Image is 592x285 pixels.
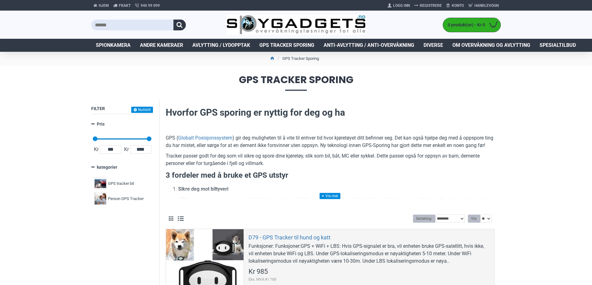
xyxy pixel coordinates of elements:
[166,170,495,181] h3: 3 fordeler med å bruke et GPS utstyr
[96,42,131,49] span: Spionkamera
[540,42,576,49] span: Spesialtilbud
[424,42,443,49] span: Diverse
[94,193,106,205] img: Person GPS Tracker
[448,39,535,52] a: Om overvåkning og avlytting
[444,1,466,11] a: Konto
[91,162,153,173] a: kategorier
[131,107,153,113] button: Nullstill
[178,196,495,218] p: GPS sporingssystem gir deg umiddelbar tilgang til verdifull innsikt om kjøretøyet ditt rett fra m...
[443,18,500,32] a: 0 produkt(er) - Kr 0
[94,177,106,189] img: GPS tracker bil
[141,3,160,8] span: 940 99 099
[468,215,480,223] label: Vis:
[166,152,495,167] p: Tracker passer godt for deg som vil sikre og spore dine kjøretøy, slik som bil, båt, MC eller syk...
[123,146,130,153] span: Kr
[452,42,530,49] span: Om overvåkning og avlytting
[249,234,330,241] a: D79 - GPS Tracker til hund og katt
[249,243,490,265] div: Funksjoner: Funksjoner:GPS + WiFi + LBS: Hvis GPS-signalet er bra, vil enheten bruke GPS-satellit...
[419,39,448,52] a: Diverse
[119,3,131,8] span: Frakt
[452,3,464,8] span: Konto
[99,3,109,8] span: Hjem
[535,39,581,52] a: Spesialtilbud
[249,268,268,275] span: Kr 985
[91,39,135,52] a: Spionkamera
[108,180,134,187] span: GPS tracker bil
[135,39,188,52] a: Andre kameraer
[166,134,495,149] p: GPS ( ) gir deg muligheten til å vite til enhver tid hvor kjøretøyet ditt befinner seg. Det kan o...
[226,15,366,35] img: SpyGadgets.no
[385,1,412,11] a: Logg Inn
[324,42,414,49] span: Anti-avlytting / Anti-overvåkning
[192,42,250,49] span: Avlytting / Lydopptak
[178,186,228,192] strong: Sikre deg mot biltyveri
[393,3,410,8] span: Logg Inn
[259,42,314,49] span: GPS Tracker Sporing
[188,39,255,52] a: Avlytting / Lydopptak
[91,119,153,130] a: Pris
[319,39,419,52] a: Anti-avlytting / Anti-overvåkning
[420,3,442,8] span: Registrere
[249,277,276,282] span: Eks. MVA:Kr 788
[140,42,183,49] span: Andre kameraer
[443,22,487,28] span: 0 produkt(er) - Kr 0
[93,146,100,153] span: Kr
[466,1,501,11] a: Handlevogn
[412,1,444,11] a: Registrere
[108,196,144,202] span: Person GPS Tracker
[255,39,319,52] a: GPS Tracker Sporing
[91,75,501,91] span: GPS Tracker Sporing
[474,3,499,8] span: Handlevogn
[178,134,232,142] a: Globalt Posisjonssystem
[413,215,435,223] label: Sortering:
[91,106,105,111] span: Filter
[166,106,495,119] h2: Hvorfor GPS sporing er nyttig for deg og ha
